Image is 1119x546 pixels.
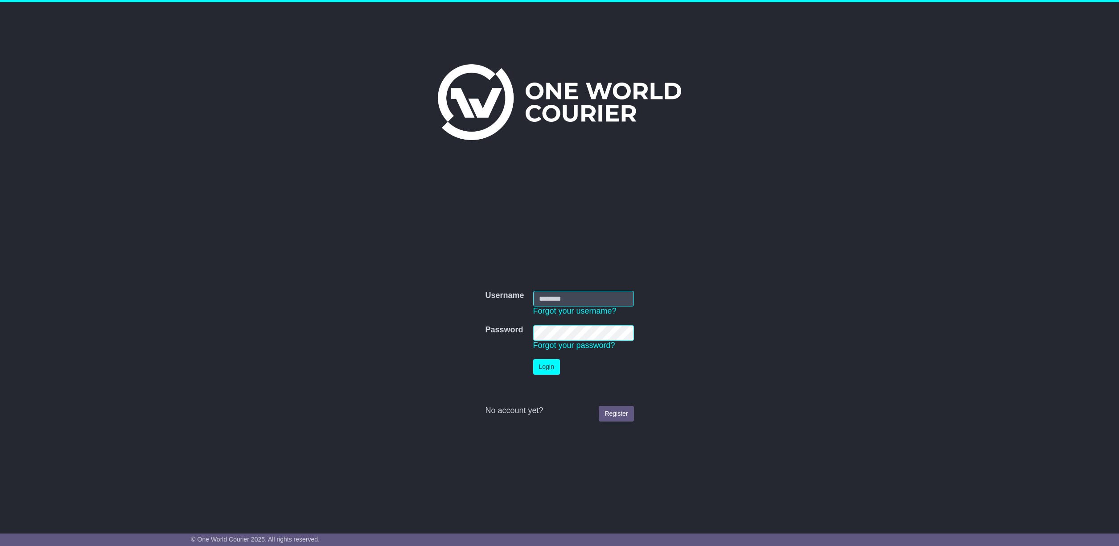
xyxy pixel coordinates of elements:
[599,406,634,422] a: Register
[485,291,524,301] label: Username
[191,536,320,543] span: © One World Courier 2025. All rights reserved.
[533,306,617,315] a: Forgot your username?
[485,325,523,335] label: Password
[438,64,681,140] img: One World
[533,359,560,375] button: Login
[485,406,634,416] div: No account yet?
[533,341,615,350] a: Forgot your password?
